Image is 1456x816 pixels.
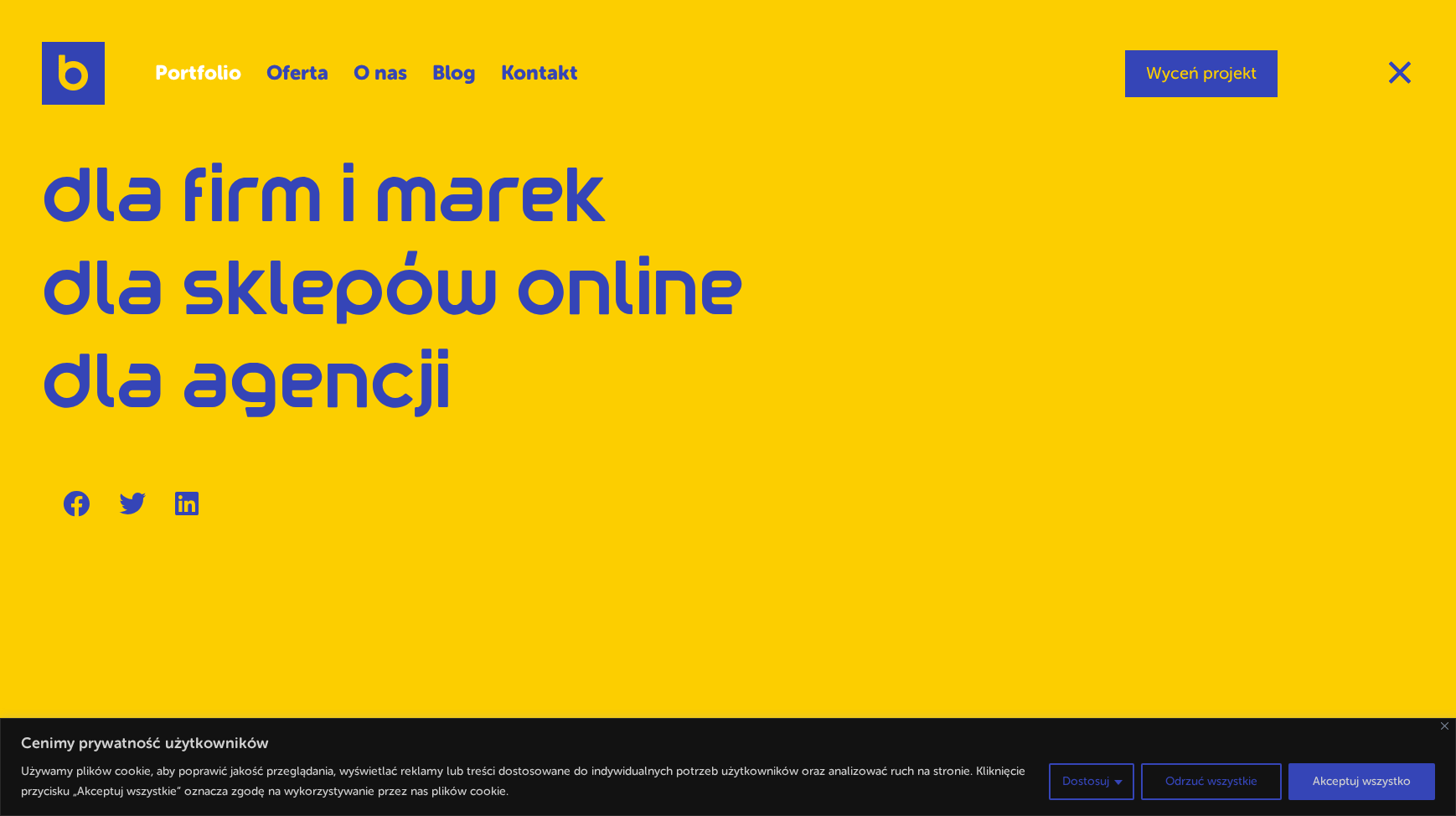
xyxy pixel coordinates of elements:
[1049,763,1134,800] button: Dostosuj
[42,354,452,417] a: Dla agencji
[1288,763,1435,800] button: Akceptuj wszystko
[1125,50,1278,97] a: Wyceń projekt
[432,54,476,93] a: Blog
[1141,763,1282,800] button: Odrzuć wszystkie
[42,168,607,231] a: Dla firm i marek
[42,261,744,324] a: Dla sklepów online
[21,762,1036,802] p: Używamy plików cookie, aby poprawić jakość przeglądania, wyświetlać reklamy lub treści dostosowan...
[501,54,578,93] a: Kontakt
[1386,60,1414,84] button: Close
[21,733,1435,753] p: Cenimy prywatność użytkowników
[1441,722,1448,730] img: Close
[354,54,407,93] a: O nas
[42,42,105,105] img: Brandoo Group
[266,54,328,93] a: Oferta
[155,54,241,93] a: Portfolio
[1441,722,1448,730] button: Blisko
